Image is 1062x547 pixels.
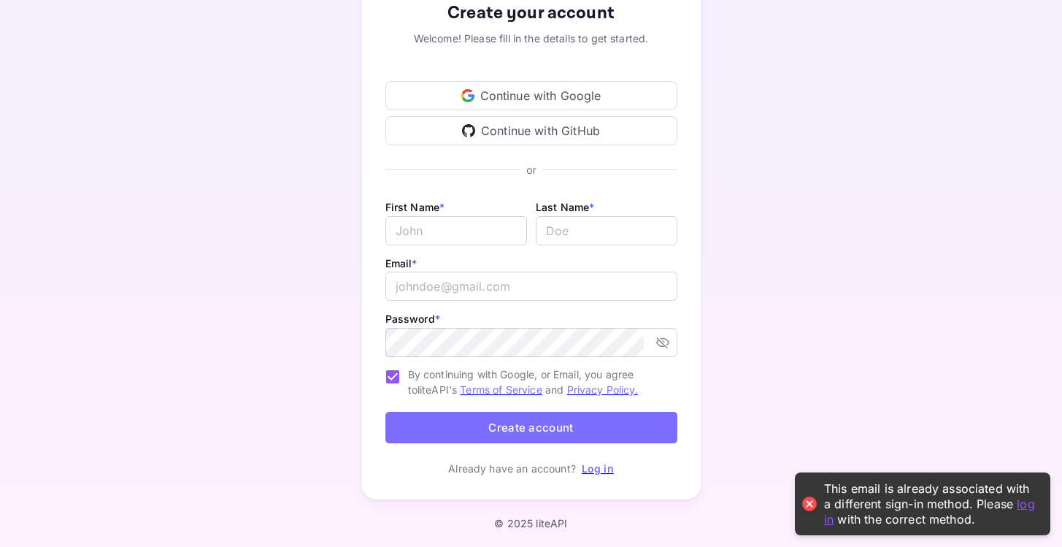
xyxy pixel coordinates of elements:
button: Create account [385,412,677,443]
button: toggle password visibility [650,329,676,356]
a: Privacy Policy. [567,383,638,396]
label: First Name [385,201,445,213]
a: Terms of Service [460,383,542,396]
label: Email [385,257,418,269]
div: This email is already associated with a different sign-in method. Please with the correct method. [824,481,1036,527]
label: Password [385,313,440,325]
label: Last Name [536,201,595,213]
a: Log in [582,462,614,475]
p: Already have an account? [448,461,576,476]
input: johndoe@gmail.com [385,272,677,301]
div: Continue with GitHub [385,116,677,145]
div: Welcome! Please fill in the details to get started. [385,31,677,46]
div: Continue with Google [385,81,677,110]
input: Doe [536,216,677,245]
a: log in [824,496,1035,526]
span: By continuing with Google, or Email, you agree to liteAPI's and [408,367,666,397]
p: © 2025 liteAPI [494,517,567,529]
input: John [385,216,527,245]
